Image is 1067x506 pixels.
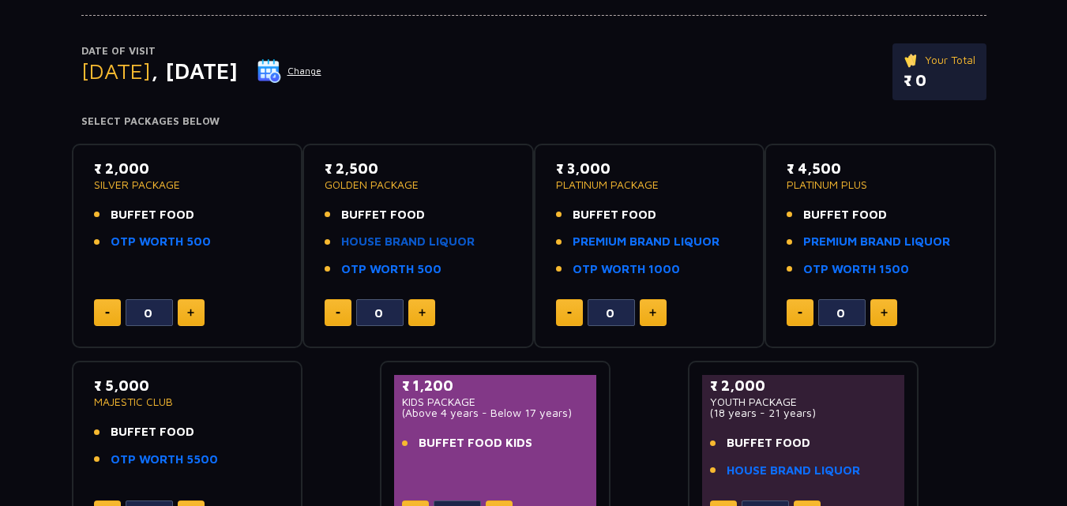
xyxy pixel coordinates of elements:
a: HOUSE BRAND LIQUOR [341,233,475,251]
p: Your Total [904,51,975,69]
span: BUFFET FOOD [341,206,425,224]
span: , [DATE] [151,58,238,84]
a: OTP WORTH 5500 [111,451,218,469]
img: plus [419,309,426,317]
p: ₹ 0 [904,69,975,92]
p: ₹ 3,000 [556,158,743,179]
p: SILVER PACKAGE [94,179,281,190]
img: plus [187,309,194,317]
a: PREMIUM BRAND LIQUOR [573,233,719,251]
button: Change [257,58,322,84]
p: MAJESTIC CLUB [94,396,281,407]
span: BUFFET FOOD [111,423,194,441]
a: OTP WORTH 500 [341,260,441,279]
img: plus [649,309,656,317]
span: [DATE] [81,58,151,84]
span: BUFFET FOOD KIDS [419,434,532,452]
p: KIDS PACKAGE [402,396,589,407]
span: BUFFET FOOD [803,206,887,224]
span: BUFFET FOOD [727,434,810,452]
a: OTP WORTH 1500 [803,260,909,279]
p: Date of Visit [81,43,322,59]
a: OTP WORTH 1000 [573,260,680,279]
p: ₹ 2,000 [710,375,897,396]
p: GOLDEN PACKAGE [325,179,512,190]
a: PREMIUM BRAND LIQUOR [803,233,950,251]
img: minus [105,312,110,314]
a: OTP WORTH 500 [111,233,211,251]
h4: Select Packages Below [81,115,986,128]
img: plus [881,309,888,317]
img: minus [567,312,572,314]
p: ₹ 2,500 [325,158,512,179]
p: YOUTH PACKAGE [710,396,897,407]
p: (Above 4 years - Below 17 years) [402,407,589,418]
p: PLATINUM PLUS [787,179,974,190]
img: ticket [904,51,920,69]
a: HOUSE BRAND LIQUOR [727,462,860,480]
p: ₹ 1,200 [402,375,589,396]
span: BUFFET FOOD [573,206,656,224]
img: minus [336,312,340,314]
span: BUFFET FOOD [111,206,194,224]
p: ₹ 5,000 [94,375,281,396]
p: ₹ 2,000 [94,158,281,179]
p: (18 years - 21 years) [710,407,897,418]
p: PLATINUM PACKAGE [556,179,743,190]
p: ₹ 4,500 [787,158,974,179]
img: minus [798,312,802,314]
